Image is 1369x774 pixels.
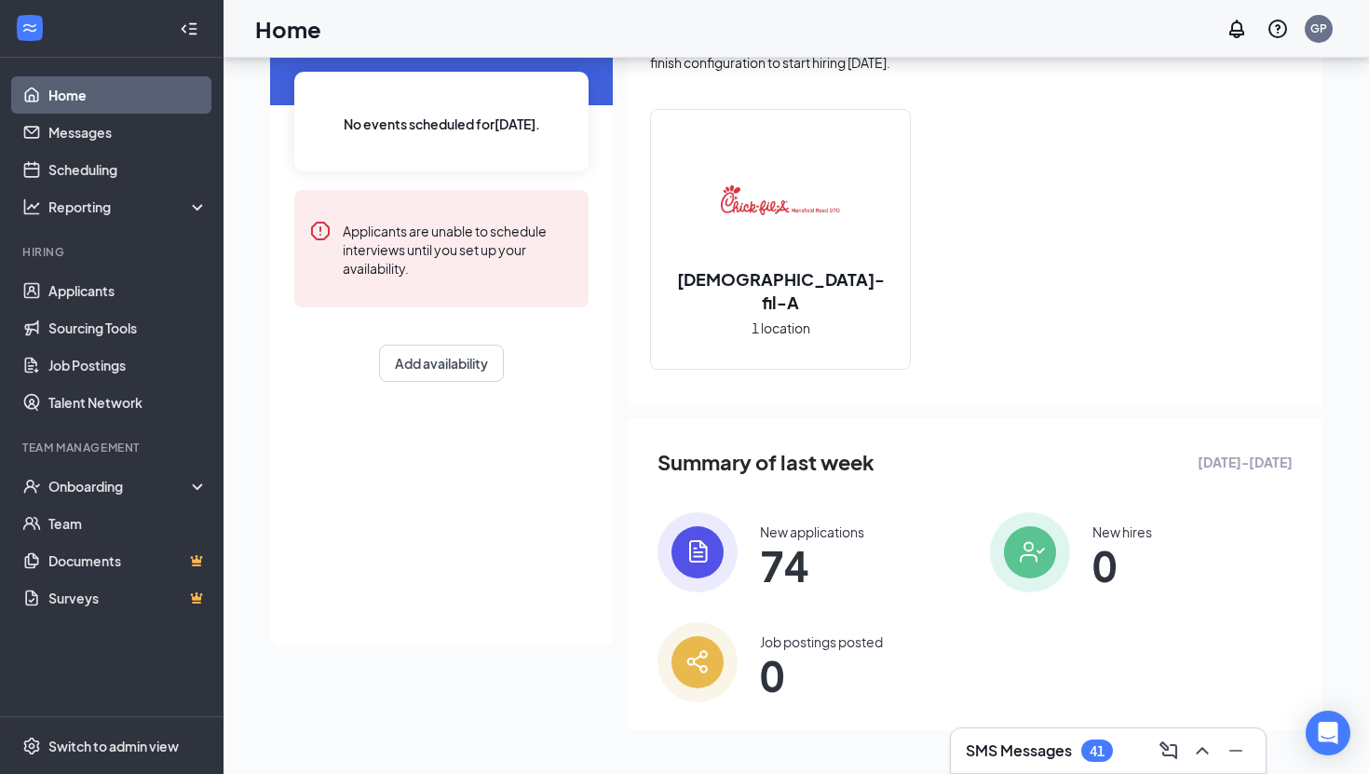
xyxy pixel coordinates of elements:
svg: Analysis [22,197,41,216]
button: ComposeMessage [1154,736,1184,766]
svg: ChevronUp [1191,740,1213,762]
h1: Home [255,13,321,45]
div: Switch to admin view [48,737,179,755]
a: SurveysCrown [48,579,208,617]
svg: Settings [22,737,41,755]
div: Team Management [22,440,204,455]
img: icon [657,622,738,702]
a: Applicants [48,272,208,309]
a: Job Postings [48,346,208,384]
a: Talent Network [48,384,208,421]
a: Team [48,505,208,542]
div: Job postings posted [760,632,883,651]
span: Summary of last week [657,446,874,479]
span: 0 [760,659,883,692]
svg: WorkstreamLogo [20,19,39,37]
div: Applicants are unable to schedule interviews until you set up your availability. [343,220,574,278]
div: Hiring [22,244,204,260]
img: icon [657,512,738,592]
a: Scheduling [48,151,208,188]
a: Messages [48,114,208,151]
svg: Collapse [180,20,198,38]
img: icon [990,512,1070,592]
a: DocumentsCrown [48,542,208,579]
span: No events scheduled for [DATE] . [344,114,540,134]
div: New hires [1092,523,1152,541]
button: Add availability [379,345,504,382]
span: [DATE] - [DATE] [1198,452,1293,472]
div: Open Intercom Messenger [1306,711,1350,755]
a: Sourcing Tools [48,309,208,346]
svg: Error [309,220,332,242]
svg: ComposeMessage [1158,740,1180,762]
svg: UserCheck [22,477,41,496]
div: New applications [760,523,864,541]
svg: QuestionInfo [1267,18,1289,40]
svg: Notifications [1226,18,1248,40]
button: ChevronUp [1187,736,1217,766]
span: 1 location [752,318,810,338]
img: Chick-fil-A [721,141,840,260]
button: Minimize [1221,736,1251,766]
div: Onboarding [48,477,192,496]
div: GP [1310,20,1327,36]
a: Home [48,76,208,114]
svg: Minimize [1225,740,1247,762]
div: Reporting [48,197,209,216]
h2: [DEMOGRAPHIC_DATA]-fil-A [651,267,910,314]
h3: SMS Messages [966,740,1072,761]
span: 0 [1092,549,1152,582]
span: 74 [760,549,864,582]
div: 41 [1090,743,1105,759]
